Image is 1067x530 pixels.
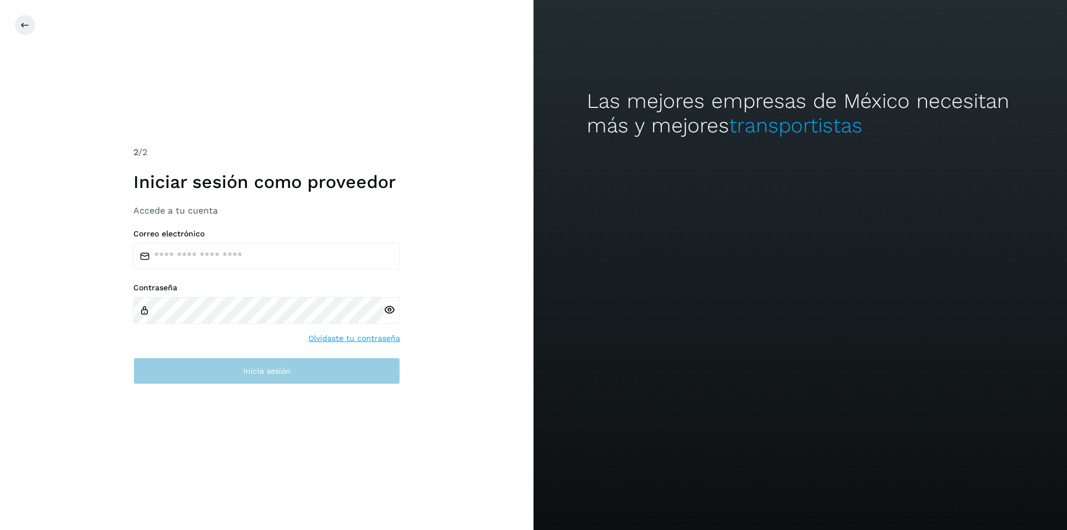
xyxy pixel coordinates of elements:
[243,367,291,375] span: Inicia sesión
[133,229,400,239] label: Correo electrónico
[729,113,862,137] span: transportistas
[133,146,400,159] div: /2
[133,283,400,293] label: Contraseña
[133,205,400,216] h3: Accede a tu cuenta
[133,358,400,384] button: Inicia sesión
[587,89,1014,138] h2: Las mejores empresas de México necesitan más y mejores
[308,333,400,344] a: Olvidaste tu contraseña
[133,147,138,157] span: 2
[133,171,400,192] h1: Iniciar sesión como proveedor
